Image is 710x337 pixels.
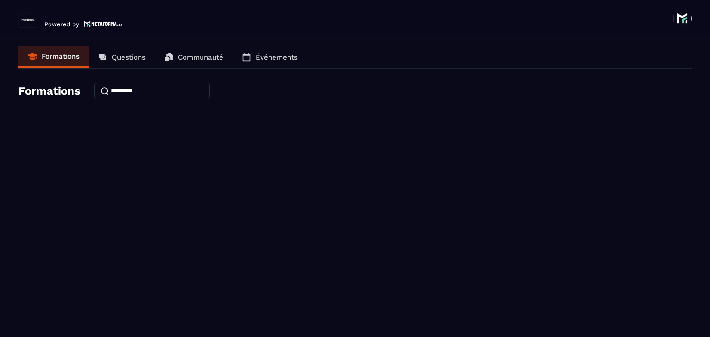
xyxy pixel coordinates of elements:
[18,46,89,68] a: Formations
[42,52,80,60] p: Formations
[89,46,155,68] a: Questions
[18,13,37,28] img: logo-branding
[155,46,233,68] a: Communauté
[233,46,307,68] a: Événements
[44,21,79,28] p: Powered by
[84,20,122,28] img: logo
[256,53,298,61] p: Événements
[112,53,146,61] p: Questions
[18,84,80,97] h4: Formations
[178,53,223,61] p: Communauté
